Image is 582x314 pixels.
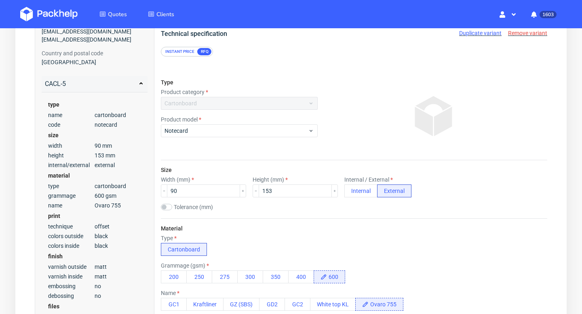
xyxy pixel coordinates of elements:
div: Instant price [137,52,173,59]
span: name [23,115,70,122]
span: code [23,125,70,132]
label: Product category [136,92,183,99]
span: Ovaro 755 [70,206,116,212]
span: name [23,206,70,212]
h2: Summary [17,13,122,23]
span: CACL-5 [308,8,329,17]
span: Quotes [108,10,127,18]
input: mm [142,188,215,201]
label: Size [136,170,147,177]
span: CACL-3 [225,8,246,17]
label: Product model [136,120,176,126]
span: Ovaro 755 [344,302,378,314]
span: [EMAIL_ADDRESS][DOMAIN_NAME] [17,31,122,39]
img: Preview not available [389,100,429,140]
button: Cartonboard [136,247,182,260]
a: Quotes [90,7,137,21]
span: type [23,186,70,193]
span: Clients [156,10,174,18]
span: black [70,246,116,253]
button: Internal [319,188,352,201]
label: Width (mm) [136,180,169,186]
span: 90 mm [70,146,116,153]
button: 350 [238,274,264,287]
span: Duplicate variant [434,33,477,40]
span: height [23,156,70,162]
span: notecard [70,125,116,132]
button: External [352,188,386,201]
div: finish [23,256,116,264]
span: Remove variant [483,33,522,40]
img: Dashboard [20,7,78,21]
span: embossing [23,287,70,293]
button: 250 [161,274,187,287]
span: technique [23,227,70,233]
span: colors outside [23,237,70,243]
span: varnish inside [23,277,70,283]
span: 600 [302,274,320,287]
span: internal/external [23,165,70,172]
span: cartonboard [70,186,116,193]
div: files [23,306,116,314]
span: Notecard [139,130,283,138]
label: Client [17,23,122,29]
div: material [23,175,116,183]
div: print [23,216,116,224]
span: 1603 [540,11,557,18]
label: Internal / External [319,180,368,186]
span: no [70,296,116,303]
span: + Add variant [348,8,386,17]
span: Technical specification [136,33,202,41]
button: 300 [212,274,238,287]
span: offset [70,227,116,233]
button: 275 [187,274,213,287]
span: black [70,237,116,243]
label: Height (mm) [228,180,263,186]
span: CACL-2 [184,8,205,17]
span: 600 gsm [70,196,116,203]
button: 1603 [525,7,562,21]
a: Clients [138,7,184,21]
label: Type [136,239,152,245]
span: grammage [23,196,70,203]
span: [GEOGRAPHIC_DATA] [17,62,122,70]
input: mm [234,188,307,201]
label: Type [136,83,148,89]
div: size [23,135,116,143]
div: type [23,104,116,112]
label: Tolerance (mm) [149,207,188,214]
span: width [23,146,70,153]
span: [EMAIL_ADDRESS][DOMAIN_NAME] [17,39,122,47]
span: CACL-1 [143,8,164,17]
label: Country and postal code [17,54,122,60]
span: matt [70,277,116,283]
span: debossing [23,296,70,303]
span: varnish outside [23,267,70,274]
span: matt [70,267,116,274]
span: CACL-4 [266,8,287,17]
span: no [70,287,116,293]
button: 400 [263,274,289,287]
span: cartonboard [70,115,116,122]
span: external [70,165,116,172]
div: CACL-5 [20,83,119,92]
span: colors inside [23,246,70,253]
label: Grammage (gsm) [136,266,184,272]
button: 200 [136,274,162,287]
label: Name [136,293,154,300]
label: Material [136,229,158,235]
div: RFQ [173,52,187,59]
span: 153 mm [70,156,116,162]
